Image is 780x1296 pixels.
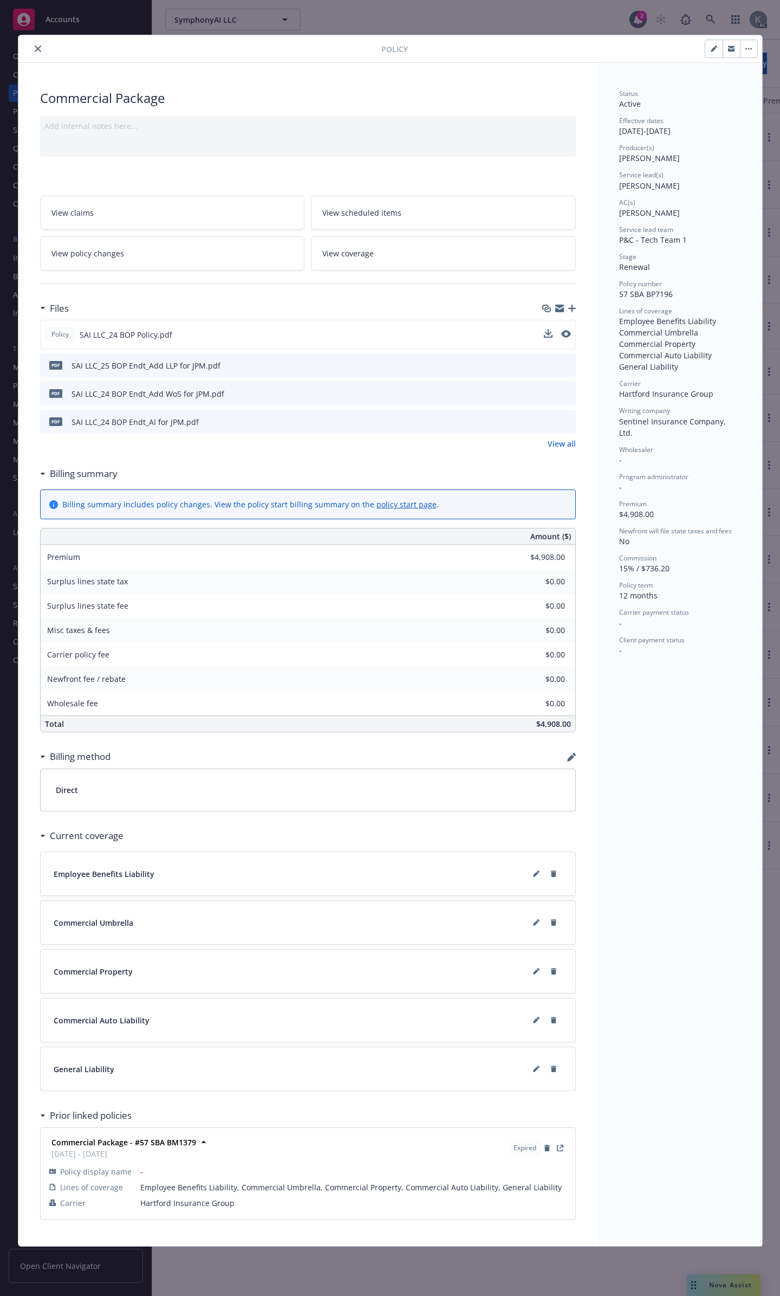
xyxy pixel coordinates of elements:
[619,116,664,125] span: Effective dates
[536,719,571,729] span: $4,908.00
[619,89,638,98] span: Status
[619,338,740,350] div: Commercial Property
[40,301,69,315] div: Files
[619,472,688,481] span: Program administrator
[44,120,571,132] div: Add internal notes here...
[140,1166,567,1177] span: -
[40,236,305,270] a: View policy changes
[50,467,118,481] h3: Billing summary
[619,306,672,315] span: Lines of coverage
[530,531,571,542] span: Amount ($)
[619,499,647,508] span: Premium
[311,196,576,230] a: View scheduled items
[47,601,128,611] span: Surplus lines state fee
[60,1182,123,1193] span: Lines of coverage
[544,329,552,340] button: download file
[140,1182,567,1193] span: Employee Benefits Liability, Commercial Umbrella, Commercial Property, Commercial Auto Liability,...
[619,153,680,163] span: [PERSON_NAME]
[619,416,728,438] span: Sentinel Insurance Company, Ltd.
[619,645,622,655] span: -
[54,966,133,977] span: Commercial Property
[619,608,689,617] span: Carrier payment status
[619,482,622,492] span: -
[619,262,650,272] span: Renewal
[40,1108,132,1123] div: Prior linked policies
[619,445,653,454] span: Wholesaler
[619,361,740,372] div: General Liability
[619,536,629,546] span: No
[544,360,553,371] button: download file
[60,1197,86,1209] span: Carrier
[381,43,408,55] span: Policy
[49,330,71,339] span: Policy
[544,329,552,338] button: download file
[31,42,44,55] button: close
[54,868,154,880] span: Employee Benefits Liability
[548,438,576,449] a: View all
[47,674,126,684] span: Newfront fee / rebate
[40,467,118,481] div: Billing summary
[619,279,662,288] span: Policy number
[140,1197,567,1209] span: Hartford Insurance Group
[40,196,305,230] a: View claims
[544,388,553,399] button: download file
[619,198,635,207] span: AC(s)
[47,698,98,708] span: Wholesale fee
[51,248,124,259] span: View policy changes
[562,388,571,399] button: preview file
[376,499,437,510] a: policy start page
[51,1137,196,1147] strong: Commercial Package - #57 SBA BM1379
[562,416,571,428] button: preview file
[554,1142,567,1155] span: View Policy
[619,618,622,628] span: -
[71,416,199,428] div: SAI LLC_24 BOP Endt_AI for JPM.pdf
[41,769,575,811] div: Direct
[501,647,571,663] input: 0.00
[619,327,740,338] div: Commercial Umbrella
[47,576,128,586] span: Surplus lines state tax
[501,671,571,687] input: 0.00
[619,170,664,179] span: Service lead(s)
[40,750,110,764] div: Billing method
[619,455,622,465] span: -
[619,289,673,299] span: 57 SBA BP7196
[544,416,553,428] button: download file
[562,360,571,371] button: preview file
[619,350,740,361] div: Commercial Auto Liability
[71,360,220,371] div: SAI LLC_25 BOP Endt_Add LLP for JPM.pdf
[619,315,740,327] div: Employee Benefits Liability
[50,750,110,764] h3: Billing method
[322,248,374,259] span: View coverage
[50,301,69,315] h3: Files
[51,1148,196,1159] span: [DATE] - [DATE]
[619,406,670,415] span: Writing company
[60,1166,132,1177] span: Policy display name
[40,89,576,107] div: Commercial Package
[501,598,571,614] input: 0.00
[311,236,576,270] a: View coverage
[619,563,669,573] span: 15% / $736.20
[501,695,571,712] input: 0.00
[513,1143,536,1153] span: Expired
[80,329,172,340] span: SAI LLC_24 BOP Policy.pdf
[619,252,636,261] span: Stage
[71,388,224,399] div: SAI LLC_24 BOP Endt_Add WoS for JPM.pdf
[619,235,687,245] span: P&C - Tech Team 1
[62,499,439,510] div: Billing summary includes policy changes. View the policy start billing summary on the .
[40,829,123,843] div: Current coverage
[50,1108,132,1123] h3: Prior linked policies
[501,622,571,639] input: 0.00
[619,635,685,644] span: Client payment status
[619,553,656,563] span: Commission
[619,581,653,590] span: Policy term
[619,99,641,109] span: Active
[619,526,732,536] span: Newfront will file state taxes and fees
[619,143,654,152] span: Producer(s)
[619,590,658,601] span: 12 months
[50,829,123,843] h3: Current coverage
[501,573,571,590] input: 0.00
[619,208,680,218] span: [PERSON_NAME]
[49,389,62,397] span: pdf
[619,389,713,399] span: Hartford Insurance Group
[619,225,673,234] span: Service lead team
